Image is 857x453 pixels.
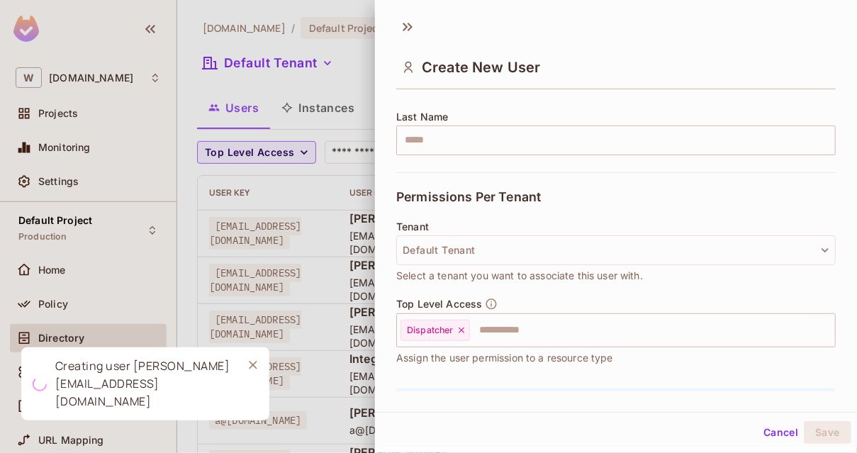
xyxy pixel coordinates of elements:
[422,59,540,76] span: Create New User
[396,235,836,265] button: Default Tenant
[396,350,613,366] span: Assign the user permission to a resource type
[242,354,264,376] button: Close
[407,325,454,336] span: Dispatcher
[396,268,643,284] span: Select a tenant you want to associate this user with.
[401,320,470,341] div: Dispatcher
[396,190,541,204] span: Permissions Per Tenant
[396,111,448,123] span: Last Name
[396,298,482,310] span: Top Level Access
[758,421,804,444] button: Cancel
[828,328,831,331] button: Open
[804,421,851,444] button: Save
[396,221,429,233] span: Tenant
[55,357,231,410] div: Creating user [PERSON_NAME][EMAIL_ADDRESS][DOMAIN_NAME]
